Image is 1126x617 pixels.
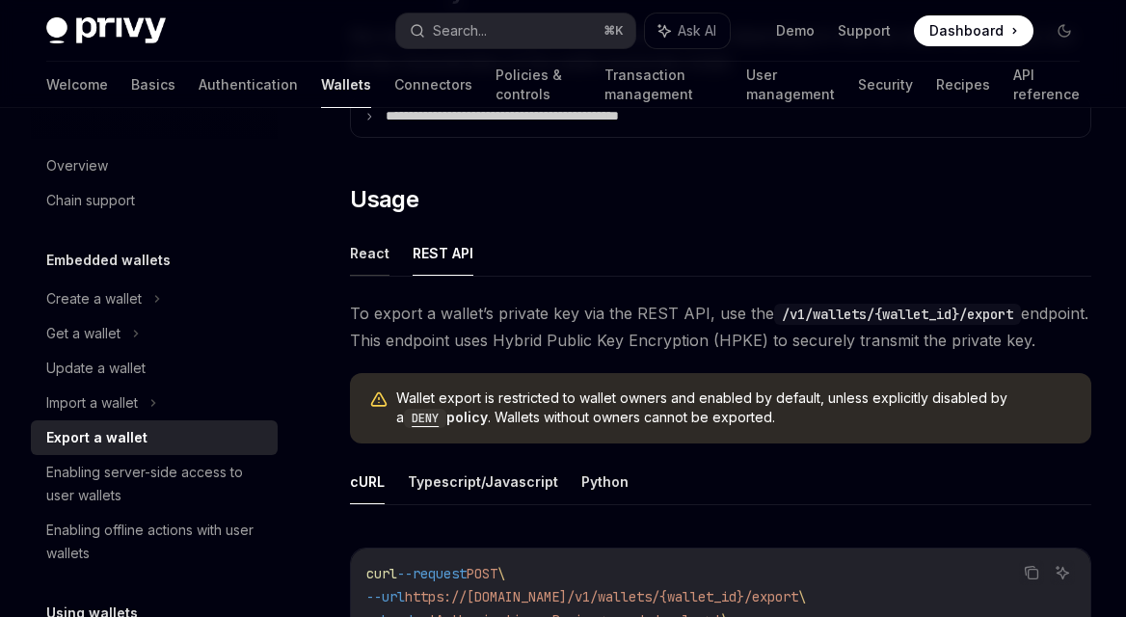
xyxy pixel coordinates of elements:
[394,62,472,108] a: Connectors
[350,459,385,504] button: cURL
[31,148,278,183] a: Overview
[496,62,581,108] a: Policies & controls
[46,391,138,415] div: Import a wallet
[396,389,1072,428] span: Wallet export is restricted to wallet owners and enabled by default, unless explicitly disabled b...
[31,183,278,218] a: Chain support
[914,15,1033,46] a: Dashboard
[131,62,175,108] a: Basics
[645,13,730,48] button: Ask AI
[366,565,397,582] span: curl
[46,322,121,345] div: Get a wallet
[350,184,418,215] span: Usage
[199,62,298,108] a: Authentication
[936,62,990,108] a: Recipes
[31,420,278,455] a: Export a wallet
[31,513,278,571] a: Enabling offline actions with user wallets
[746,62,835,108] a: User management
[397,565,467,582] span: --request
[404,409,488,425] a: DENYpolicy
[603,23,624,39] span: ⌘ K
[497,565,505,582] span: \
[1013,62,1080,108] a: API reference
[581,459,629,504] button: Python
[46,189,135,212] div: Chain support
[321,62,371,108] a: Wallets
[467,565,497,582] span: POST
[31,455,278,513] a: Enabling server-side access to user wallets
[31,351,278,386] a: Update a wallet
[396,13,636,48] button: Search...⌘K
[413,230,473,276] button: REST API
[369,390,389,410] svg: Warning
[774,304,1021,325] code: /v1/wallets/{wallet_id}/export
[46,357,146,380] div: Update a wallet
[46,461,266,507] div: Enabling server-side access to user wallets
[405,588,798,605] span: https://[DOMAIN_NAME]/v1/wallets/{wallet_id}/export
[838,21,891,40] a: Support
[1019,560,1044,585] button: Copy the contents from the code block
[350,300,1091,354] span: To export a wallet’s private key via the REST API, use the endpoint. This endpoint uses Hybrid Pu...
[46,519,266,565] div: Enabling offline actions with user wallets
[1049,15,1080,46] button: Toggle dark mode
[1050,560,1075,585] button: Ask AI
[776,21,815,40] a: Demo
[858,62,913,108] a: Security
[46,17,166,44] img: dark logo
[433,19,487,42] div: Search...
[46,62,108,108] a: Welcome
[798,588,806,605] span: \
[46,287,142,310] div: Create a wallet
[404,409,446,428] code: DENY
[408,459,558,504] button: Typescript/Javascript
[350,230,389,276] button: React
[604,62,723,108] a: Transaction management
[46,426,147,449] div: Export a wallet
[46,249,171,272] h5: Embedded wallets
[678,21,716,40] span: Ask AI
[366,588,405,605] span: --url
[929,21,1004,40] span: Dashboard
[46,154,108,177] div: Overview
